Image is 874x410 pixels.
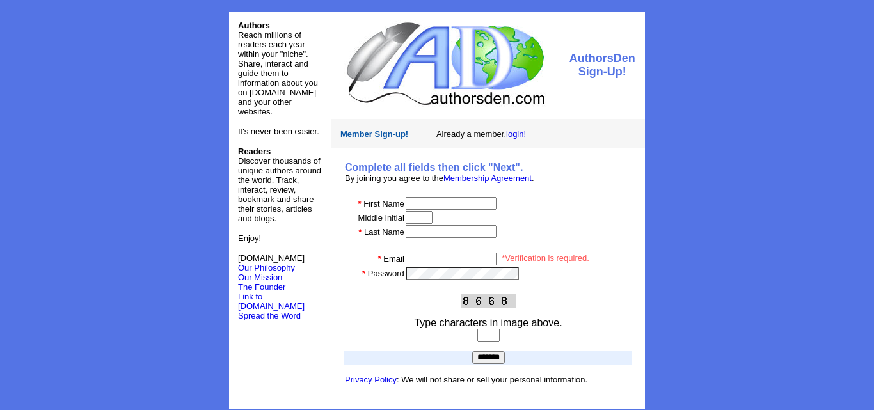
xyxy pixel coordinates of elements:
[569,52,635,78] font: AuthorsDen Sign-Up!
[238,310,301,320] a: Spread the Word
[238,127,319,136] font: It's never been easier.
[238,282,285,292] a: The Founder
[363,199,404,209] font: First Name
[383,254,404,264] font: Email
[238,146,271,156] b: Readers
[414,317,562,328] font: Type characters in image above.
[443,173,532,183] a: Membership Agreement
[345,173,534,183] font: By joining you agree to the .
[238,272,282,282] a: Our Mission
[506,129,526,139] a: login!
[461,294,516,308] img: This Is CAPTCHA Image
[238,146,321,223] font: Discover thousands of unique authors around the world. Track, interact, review, bookmark and shar...
[238,311,301,320] font: Spread the Word
[364,227,404,237] font: Last Name
[238,20,270,30] font: Authors
[238,253,305,272] font: [DOMAIN_NAME]
[345,375,587,384] font: : We will not share or sell your personal information.
[358,213,404,223] font: Middle Initial
[238,30,318,116] font: Reach millions of readers each year within your "niche". Share, interact and guide them to inform...
[238,233,261,243] font: Enjoy!
[340,129,408,139] font: Member Sign-up!
[502,253,589,263] font: *Verification is required.
[345,162,523,173] b: Complete all fields then click "Next".
[238,292,305,311] a: Link to [DOMAIN_NAME]
[345,375,397,384] a: Privacy Policy
[344,20,546,107] img: logo.jpg
[238,263,295,272] a: Our Philosophy
[368,269,404,278] font: Password
[436,129,526,139] font: Already a member,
